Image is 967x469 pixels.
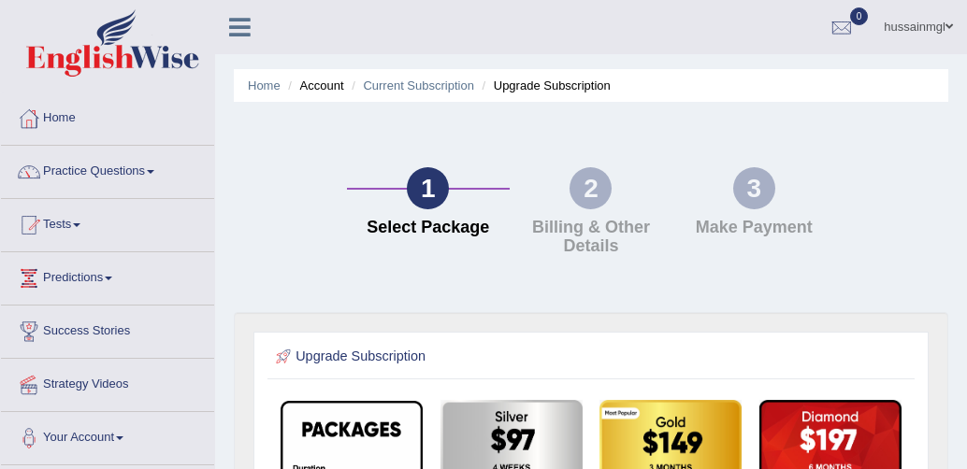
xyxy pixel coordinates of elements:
a: Practice Questions [1,146,214,192]
div: 2 [570,167,612,209]
li: Account [283,77,343,94]
a: Home [1,92,214,139]
span: 0 [850,7,869,25]
a: Success Stories [1,306,214,352]
li: Upgrade Subscription [478,77,611,94]
div: 3 [733,167,775,209]
h2: Upgrade Subscription [272,345,668,369]
h4: Select Package [356,219,500,237]
a: Your Account [1,412,214,459]
div: 1 [407,167,449,209]
a: Strategy Videos [1,359,214,405]
a: Current Subscription [363,78,474,92]
h4: Make Payment [682,219,826,237]
h4: Billing & Other Details [519,219,663,256]
a: Predictions [1,252,214,299]
a: Tests [1,199,214,246]
a: Home [248,78,281,92]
